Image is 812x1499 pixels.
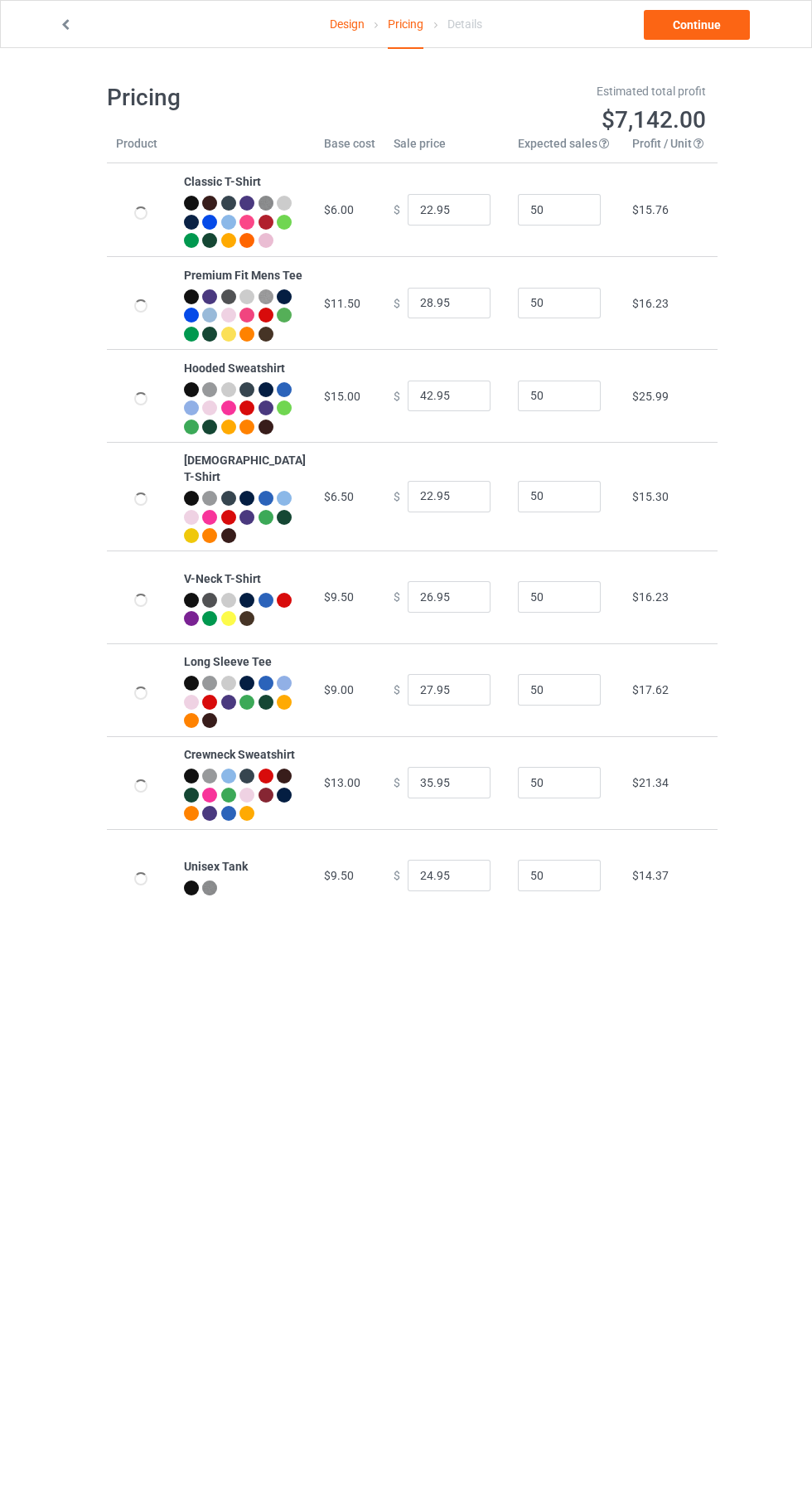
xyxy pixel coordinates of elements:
[632,590,669,604] span: $16.23
[330,1,365,47] a: Design
[259,196,273,211] img: heather_texture.png
[324,490,354,503] span: $6.50
[394,683,400,696] span: $
[632,390,669,403] span: $25.99
[394,776,400,789] span: $
[632,490,669,503] span: $15.30
[324,590,354,604] span: $9.50
[184,175,261,188] b: Classic T-Shirt
[315,135,384,163] th: Base cost
[384,135,509,163] th: Sale price
[632,869,669,882] span: $14.37
[632,203,669,216] span: $15.76
[324,869,354,882] span: $9.50
[324,390,360,403] span: $15.00
[184,269,302,282] b: Premium Fit Mens Tee
[184,860,248,873] b: Unisex Tank
[632,776,669,789] span: $21.34
[418,83,706,99] div: Estimated total profit
[324,297,360,310] span: $11.50
[184,655,272,668] b: Long Sleeve Tee
[509,135,623,163] th: Expected sales
[394,203,400,216] span: $
[394,389,400,402] span: $
[632,297,669,310] span: $16.23
[602,106,706,133] span: $7,142.00
[107,135,175,163] th: Product
[202,880,217,895] img: heather_texture.png
[394,590,400,604] span: $
[184,361,285,375] b: Hooded Sweatshirt
[394,869,400,882] span: $
[324,776,360,789] span: $13.00
[324,683,354,696] span: $9.00
[388,1,423,49] div: Pricing
[184,748,295,761] b: Crewneck Sweatshirt
[184,454,306,483] b: [DEMOGRAPHIC_DATA] T-Shirt
[623,135,718,163] th: Profit / Unit
[259,289,273,304] img: heather_texture.png
[394,489,400,502] span: $
[632,683,669,696] span: $17.62
[447,1,482,47] div: Details
[324,203,354,216] span: $6.00
[644,10,750,40] a: Continue
[107,83,395,113] h1: Pricing
[394,296,400,309] span: $
[184,572,261,585] b: V-Neck T-Shirt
